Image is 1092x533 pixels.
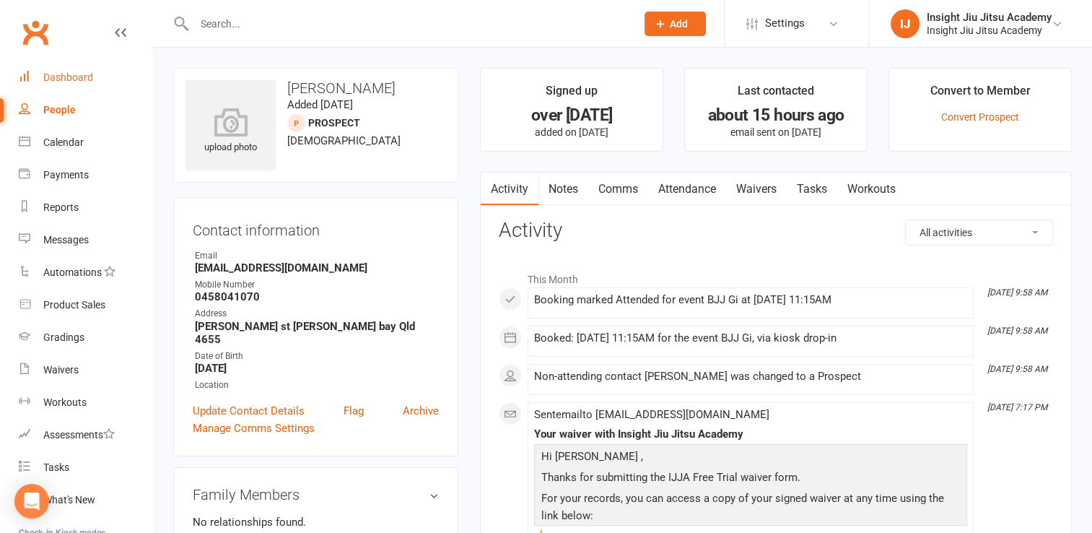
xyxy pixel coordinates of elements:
[891,9,920,38] div: IJ
[19,321,152,354] a: Gradings
[19,94,152,126] a: People
[43,299,105,311] div: Product Sales
[19,419,152,451] a: Assessments
[193,420,315,437] a: Manage Comms Settings
[308,117,360,129] snap: prospect
[19,289,152,321] a: Product Sales
[645,12,706,36] button: Add
[43,494,95,506] div: What's New
[195,378,439,392] div: Location
[765,7,805,40] span: Settings
[43,396,87,408] div: Workouts
[987,287,1047,298] i: [DATE] 9:58 AM
[19,159,152,191] a: Payments
[927,11,1052,24] div: Insight Jiu Jitsu Academy
[193,513,439,531] p: No relationships found.
[19,126,152,159] a: Calendar
[195,261,439,274] strong: [EMAIL_ADDRESS][DOMAIN_NAME]
[185,108,276,155] div: upload photo
[19,451,152,484] a: Tasks
[43,136,84,148] div: Calendar
[499,264,1053,287] li: This Month
[19,61,152,94] a: Dashboard
[195,278,439,292] div: Mobile Number
[941,111,1019,123] a: Convert Prospect
[17,14,53,51] a: Clubworx
[195,307,439,321] div: Address
[195,320,439,346] strong: [PERSON_NAME] st [PERSON_NAME] bay Qld 4655
[190,14,626,34] input: Search...
[787,173,837,206] a: Tasks
[19,256,152,289] a: Automations
[43,429,115,441] div: Assessments
[43,104,76,116] div: People
[499,220,1053,242] h3: Activity
[195,290,439,303] strong: 0458041070
[19,354,152,386] a: Waivers
[193,217,439,238] h3: Contact information
[287,98,353,111] time: Added [DATE]
[43,71,93,83] div: Dashboard
[534,370,967,383] div: Non-attending contact [PERSON_NAME] was changed to a Prospect
[43,331,84,343] div: Gradings
[538,490,964,528] p: For your records, you can access a copy of your signed waiver at any time using the link below:
[927,24,1052,37] div: Insight Jiu Jitsu Academy
[726,173,787,206] a: Waivers
[43,266,102,278] div: Automations
[698,126,854,138] p: email sent on [DATE]
[538,469,964,490] p: Thanks for submitting the IJJA Free Trial waiver form.
[538,448,964,469] p: Hi [PERSON_NAME] ,
[19,386,152,419] a: Workouts
[930,82,1030,108] div: Convert to Member
[185,80,446,96] h3: [PERSON_NAME]
[19,224,152,256] a: Messages
[193,402,305,420] a: Update Contact Details
[193,487,439,503] h3: Family Members
[494,108,650,123] div: over [DATE]
[494,126,650,138] p: added on [DATE]
[987,402,1047,412] i: [DATE] 7:17 PM
[538,173,588,206] a: Notes
[43,364,79,376] div: Waivers
[481,173,538,206] a: Activity
[837,173,906,206] a: Workouts
[195,249,439,263] div: Email
[195,362,439,375] strong: [DATE]
[534,332,967,344] div: Booked: [DATE] 11:15AM for the event BJJ Gi, via kiosk drop-in
[14,484,49,519] div: Open Intercom Messenger
[43,234,89,246] div: Messages
[534,294,967,306] div: Booking marked Attended for event BJJ Gi at [DATE] 11:15AM
[403,402,439,420] a: Archive
[987,326,1047,336] i: [DATE] 9:58 AM
[287,134,401,147] span: [DEMOGRAPHIC_DATA]
[43,201,79,213] div: Reports
[698,108,854,123] div: about 15 hours ago
[987,364,1047,374] i: [DATE] 9:58 AM
[648,173,726,206] a: Attendance
[43,169,89,181] div: Payments
[546,82,598,108] div: Signed up
[588,173,648,206] a: Comms
[19,191,152,224] a: Reports
[534,428,967,441] div: Your waiver with Insight Jiu Jitsu Academy
[195,350,439,363] div: Date of Birth
[534,408,769,421] span: Sent email to [EMAIL_ADDRESS][DOMAIN_NAME]
[43,461,69,473] div: Tasks
[19,484,152,516] a: What's New
[344,402,364,420] a: Flag
[670,18,688,30] span: Add
[738,82,814,108] div: Last contacted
